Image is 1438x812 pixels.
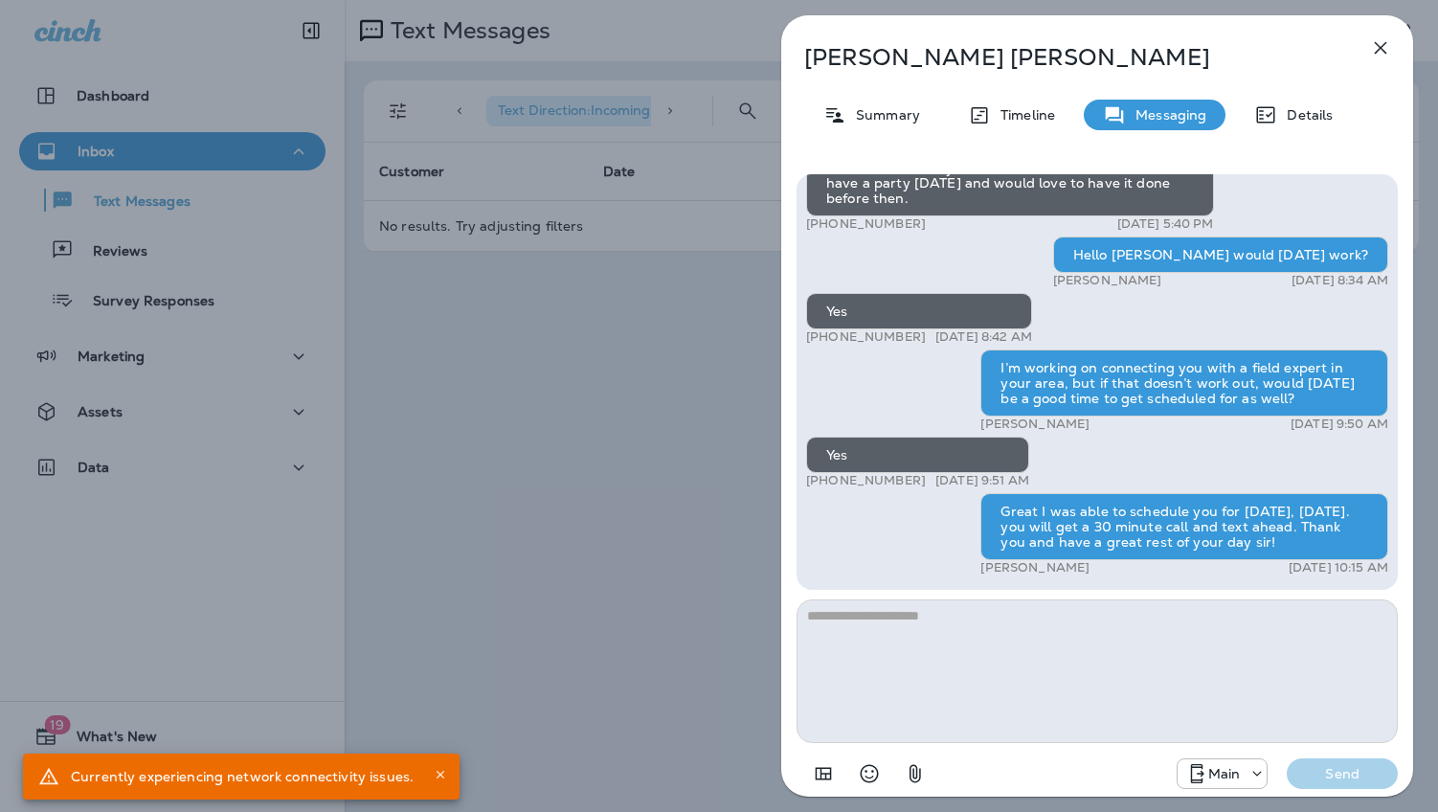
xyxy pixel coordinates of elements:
button: Close [429,763,452,786]
p: Main [1208,766,1241,781]
p: [DATE] 8:34 AM [1292,273,1388,288]
p: Summary [846,107,920,123]
p: [PERSON_NAME] [PERSON_NAME] [804,44,1327,71]
p: [DATE] 9:51 AM [935,473,1029,488]
p: [PHONE_NUMBER] [806,216,926,232]
div: I'm interested. Any chance it can be done soon?. We have a party [DATE] and would love to have it... [806,149,1214,216]
button: Add in a premade template [804,755,843,793]
button: Select an emoji [850,755,888,793]
div: I’m working on connecting you with a field expert in your area, but if that doesn’t work out, wou... [980,350,1388,417]
p: [DATE] 5:40 PM [1117,216,1214,232]
div: +1 (817) 482-3792 [1178,762,1268,785]
div: Hello [PERSON_NAME] would [DATE] work? [1053,237,1388,273]
div: Great I was able to schedule you for [DATE], [DATE]. you will get a 30 minute call and text ahead... [980,493,1388,560]
p: [PERSON_NAME] [980,417,1090,432]
p: Details [1277,107,1333,123]
p: [DATE] 9:50 AM [1291,417,1388,432]
p: [PERSON_NAME] [1053,273,1162,288]
div: Yes [806,437,1029,473]
p: [DATE] 8:42 AM [935,329,1032,345]
p: Messaging [1126,107,1206,123]
p: [PHONE_NUMBER] [806,473,926,488]
p: Timeline [991,107,1055,123]
p: [PHONE_NUMBER] [806,329,926,345]
p: [DATE] 10:15 AM [1289,560,1388,575]
div: Currently experiencing network connectivity issues. [71,759,414,794]
div: Yes [806,293,1032,329]
p: [PERSON_NAME] [980,560,1090,575]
